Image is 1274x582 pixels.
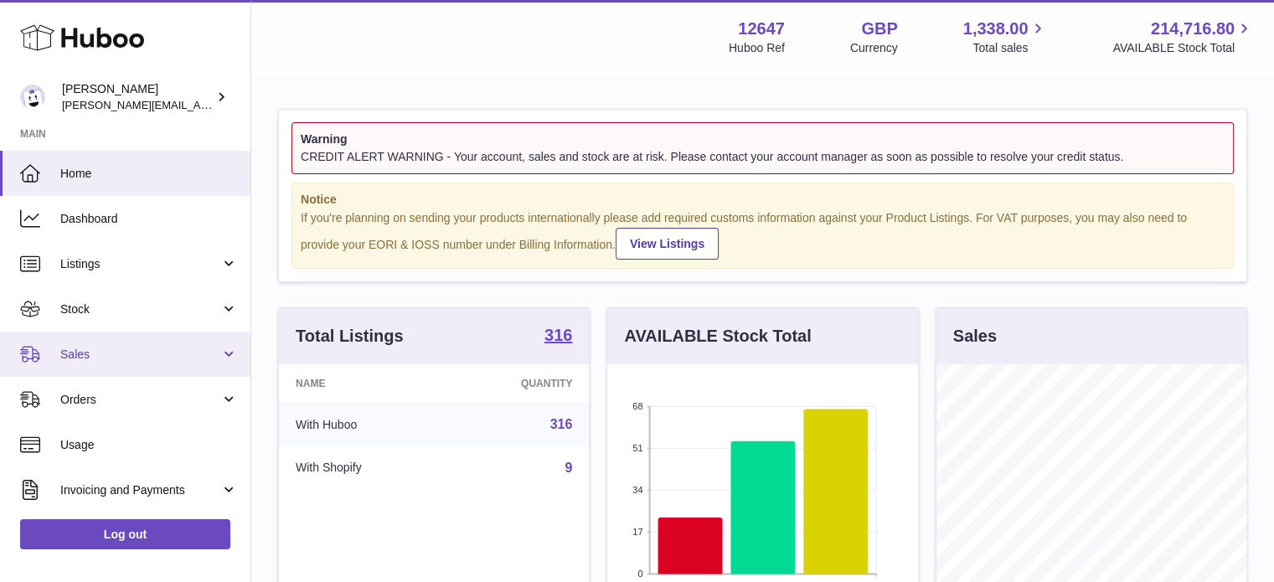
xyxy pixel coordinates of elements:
span: Usage [60,437,238,453]
span: Home [60,166,238,182]
th: Quantity [446,364,590,403]
span: Orders [60,392,220,408]
strong: 316 [544,327,572,343]
span: Total sales [972,40,1047,56]
div: Huboo Ref [729,40,785,56]
text: 34 [633,485,643,495]
div: [PERSON_NAME] [62,81,213,113]
text: 51 [633,443,643,453]
a: 1,338.00 Total sales [963,18,1048,56]
a: View Listings [616,228,719,260]
h3: AVAILABLE Stock Total [624,325,811,348]
span: AVAILABLE Stock Total [1112,40,1254,56]
a: Log out [20,519,230,549]
div: CREDIT ALERT WARNING - Your account, sales and stock are at risk. Please contact your account man... [301,149,1225,165]
strong: Warning [301,131,1225,147]
span: Sales [60,347,220,363]
span: 214,716.80 [1151,18,1235,40]
h3: Total Listings [296,325,404,348]
span: 1,338.00 [963,18,1029,40]
span: Dashboard [60,211,238,227]
text: 17 [633,527,643,537]
strong: Notice [301,192,1225,208]
td: With Shopify [279,446,446,490]
span: Invoicing and Payments [60,482,220,498]
div: Currency [850,40,898,56]
strong: GBP [861,18,897,40]
div: If you're planning on sending your products internationally please add required customs informati... [301,210,1225,260]
text: 0 [638,569,643,579]
a: 214,716.80 AVAILABLE Stock Total [1112,18,1254,56]
span: Listings [60,256,220,272]
span: Stock [60,301,220,317]
a: 9 [565,461,572,475]
a: 316 [544,327,572,347]
text: 68 [633,401,643,411]
th: Name [279,364,446,403]
a: 316 [550,417,573,431]
h3: Sales [953,325,997,348]
span: [PERSON_NAME][EMAIL_ADDRESS][PERSON_NAME][DOMAIN_NAME] [62,98,426,111]
img: peter@pinter.co.uk [20,85,45,110]
td: With Huboo [279,403,446,446]
strong: 12647 [738,18,785,40]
